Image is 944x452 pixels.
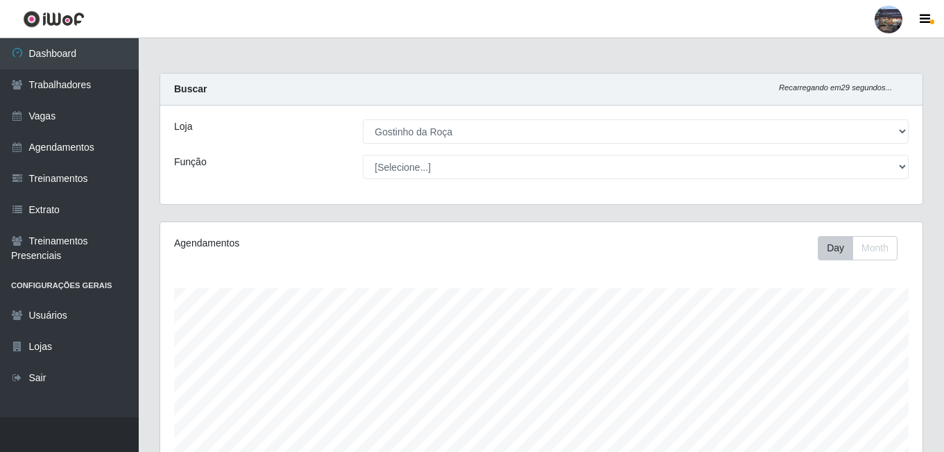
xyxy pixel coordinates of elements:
[174,119,192,134] label: Loja
[174,83,207,94] strong: Buscar
[174,236,468,251] div: Agendamentos
[818,236,853,260] button: Day
[852,236,898,260] button: Month
[174,155,207,169] label: Função
[23,10,85,28] img: CoreUI Logo
[818,236,898,260] div: First group
[779,83,892,92] i: Recarregando em 29 segundos...
[818,236,909,260] div: Toolbar with button groups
